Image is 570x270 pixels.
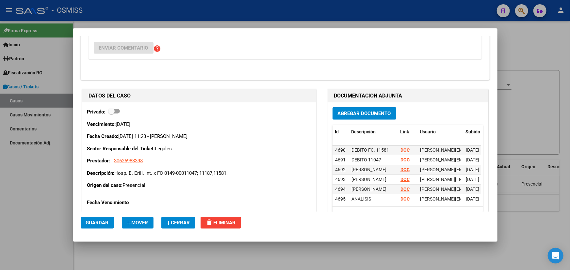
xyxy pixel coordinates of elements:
strong: Sector Responsable del Ticket: [87,146,155,152]
div: 4693 [335,176,346,183]
span: Subido [466,129,480,134]
p: [DATE] [87,121,311,128]
a: DOC [400,147,410,153]
span: Usuario [420,129,436,134]
strong: Fecha Creado: [87,133,119,139]
span: [DATE] [466,177,479,182]
a: DOC [400,177,410,182]
div: 4694 [335,186,346,193]
span: 30626983398 [114,158,143,164]
strong: Descripción: [87,170,115,176]
strong: Prestador: [87,158,110,164]
span: Descripción [351,129,376,134]
div: 7 total [333,207,483,223]
h1: DOCUMENTACION ADJUNTA [334,92,481,100]
span: Id [335,129,339,134]
a: DOC [400,187,410,192]
datatable-header-cell: Usuario [417,125,463,139]
div: Open Intercom Messenger [548,248,563,263]
p: Presencial [87,182,311,189]
span: Enviar comentario [99,45,148,51]
span: [DATE] [466,157,479,162]
strong: Origen del caso: [87,182,123,188]
p: [DATE] 11:23 - [PERSON_NAME] [87,133,311,140]
datatable-header-cell: Link [398,125,417,139]
button: Enviar comentario [94,42,154,54]
p: Legales [87,145,311,153]
span: [PERSON_NAME] [351,177,386,182]
span: [PERSON_NAME] [351,187,386,192]
div: 4695 [335,195,346,203]
span: Agregar Documento [338,111,391,117]
p: Hosp. E. Erill. Int. x FC 0149-00011047; 11187,11581. [87,170,311,177]
span: [DATE] [466,187,479,192]
span: [PERSON_NAME] [351,167,386,172]
span: Cerrar [167,220,190,226]
mat-icon: help [154,45,161,52]
span: [DATE] [466,167,479,172]
a: DOC [400,157,410,162]
span: DEBITO FC. 11581 [351,147,389,153]
div: 4690 [335,146,346,154]
span: Link [400,129,409,134]
mat-icon: delete [206,218,214,226]
button: Guardar [81,217,114,229]
button: Agregar Documento [333,107,396,119]
span: Eliminar [206,220,236,226]
span: ANALISIS [351,196,371,202]
datatable-header-cell: Descripción [349,125,398,139]
a: DOC [400,167,410,172]
button: Eliminar [201,217,241,229]
p: Fecha Vencimiento [87,199,155,206]
strong: Vencimiento: [87,121,116,127]
a: DOC [400,196,410,202]
span: Guardar [86,220,109,226]
strong: Privado: [87,109,106,115]
button: Mover [122,217,154,229]
span: [DATE] [466,196,479,202]
button: Cerrar [161,217,195,229]
datatable-header-cell: Id [333,125,349,139]
strong: DATOS DEL CASO [89,93,131,99]
span: [DATE] [466,147,479,153]
div: 4691 [335,156,346,164]
div: 4692 [335,166,346,173]
span: Mover [127,220,148,226]
span: DEBITO 11047 [351,157,381,162]
datatable-header-cell: Subido [463,125,496,139]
